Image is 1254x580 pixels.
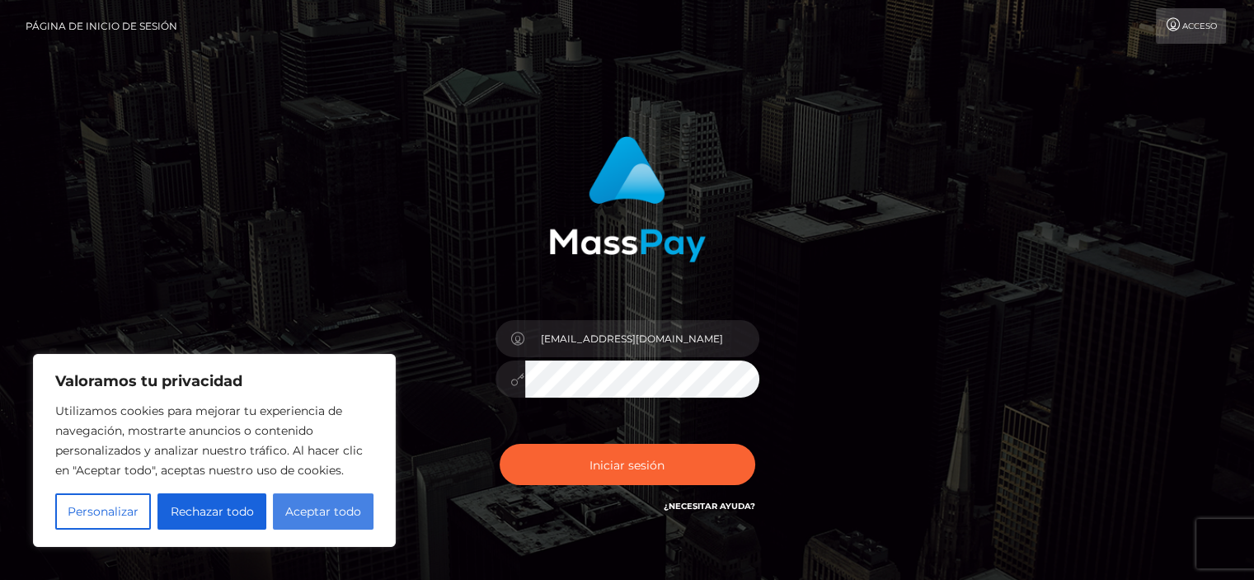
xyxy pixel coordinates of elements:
a: Acceso [1156,8,1226,44]
button: Personalizar [55,493,151,530]
input: Nombre de usuario... [525,320,759,357]
font: Rechazar todo [170,504,253,519]
a: Página de inicio de sesión [26,8,177,44]
button: Rechazar todo [157,493,265,530]
font: Página de inicio de sesión [26,20,177,32]
a: ¿Necesitar ayuda? [664,501,755,512]
font: Iniciar sesión [589,457,665,472]
button: Iniciar sesión [500,444,755,485]
button: Aceptar todo [273,493,373,530]
font: Personalizar [68,504,139,519]
font: Utilizamos cookies para mejorar tu experiencia de navegación, mostrarte anuncios o contenido pers... [55,403,363,478]
div: Valoramos tu privacidad [33,354,396,547]
font: Valoramos tu privacidad [55,372,242,390]
font: Acceso [1182,21,1217,31]
font: Aceptar todo [285,504,361,519]
img: Inicio de sesión en MassPay [549,136,706,262]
